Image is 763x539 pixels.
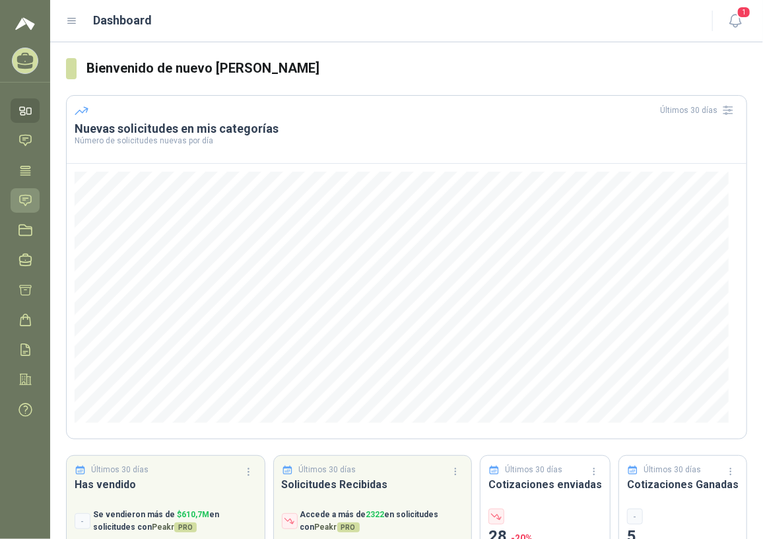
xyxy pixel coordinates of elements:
span: Peakr [315,522,360,532]
h3: Nuevas solicitudes en mis categorías [75,121,739,137]
span: 2322 [366,510,385,519]
p: Últimos 30 días [298,464,356,476]
p: Número de solicitudes nuevas por día [75,137,739,145]
p: Últimos 30 días [92,464,149,476]
div: - [627,509,643,524]
p: Se vendieron más de en solicitudes con [93,509,257,534]
span: 1 [737,6,751,18]
img: Logo peakr [15,16,35,32]
span: PRO [337,522,360,532]
h1: Dashboard [94,11,152,30]
p: Últimos 30 días [506,464,563,476]
div: Últimos 30 días [660,100,739,121]
p: Accede a más de en solicitudes con [300,509,464,534]
p: Últimos 30 días [644,464,702,476]
h3: Cotizaciones Ganadas [627,476,739,493]
h3: Cotizaciones enviadas [488,476,602,493]
h3: Bienvenido de nuevo [PERSON_NAME] [87,58,747,79]
h3: Has vendido [75,476,257,493]
div: - [75,513,90,529]
span: $ 610,7M [177,510,209,519]
span: Peakr [152,522,197,532]
span: PRO [174,522,197,532]
h3: Solicitudes Recibidas [282,476,464,493]
button: 1 [723,9,747,33]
